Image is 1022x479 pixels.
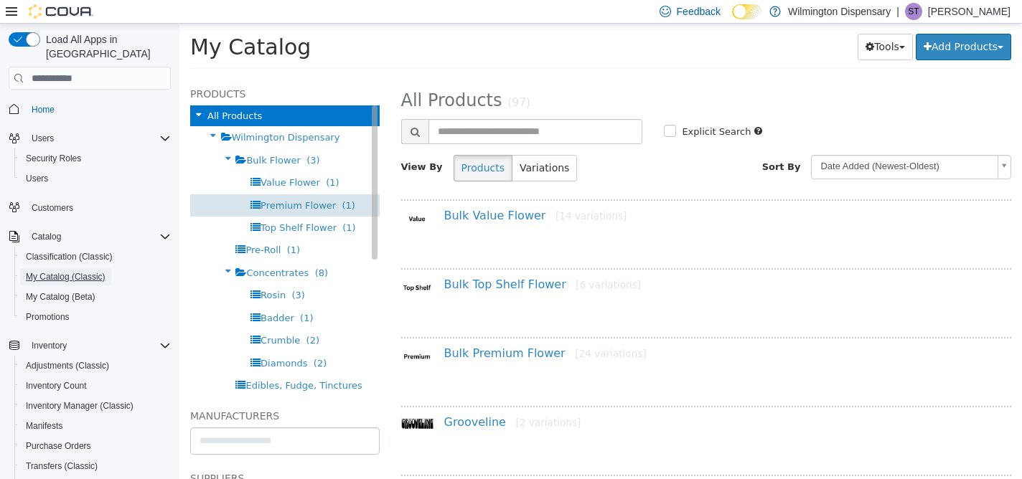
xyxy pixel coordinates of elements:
[265,254,462,267] a: Bulk Top Shelf Flower[6 variations]
[3,336,177,356] button: Inventory
[20,170,54,187] a: Users
[26,291,95,303] span: My Catalog (Beta)
[20,377,171,394] span: Inventory Count
[678,10,733,37] button: Tools
[20,437,171,455] span: Purchase Orders
[20,170,171,187] span: Users
[332,131,398,158] button: Variations
[32,133,54,144] span: Users
[127,311,140,322] span: (2)
[3,98,177,119] button: Home
[26,100,171,118] span: Home
[499,101,571,115] label: Explicit Search
[81,289,115,300] span: Badder
[29,4,93,19] img: Cova
[677,4,721,19] span: Feedback
[52,108,161,119] span: Wilmington Dispensary
[146,153,159,164] span: (1)
[905,3,922,20] div: Sydney Taylor
[274,131,333,158] button: Products
[14,456,177,476] button: Transfers (Classic)
[14,267,177,287] button: My Catalog (Classic)
[81,266,106,277] span: Rosin
[32,231,61,242] span: Catalog
[26,199,79,217] a: Customers
[26,199,171,217] span: Customers
[26,153,81,164] span: Security Roles
[20,437,97,455] a: Purchase Orders
[20,357,171,374] span: Adjustments (Classic)
[163,199,176,209] span: (1)
[26,337,171,354] span: Inventory
[40,32,171,61] span: Load All Apps in [GEOGRAPHIC_DATA]
[108,221,121,232] span: (1)
[20,308,171,326] span: Promotions
[11,11,131,36] span: My Catalog
[134,334,147,345] span: (2)
[14,396,177,416] button: Inventory Manager (Classic)
[222,67,323,87] span: All Products
[20,417,68,435] a: Manifests
[14,436,177,456] button: Purchase Orders
[26,440,91,452] span: Purchase Orders
[11,62,200,79] h5: Products
[14,148,177,169] button: Security Roles
[896,3,899,20] p: |
[632,131,832,156] a: Date Added (Newest-Oldest)
[396,255,461,267] small: [6 variations]
[14,356,177,376] button: Adjustments (Classic)
[265,323,467,336] a: Bulk Premium Flower[24 variations]
[67,244,129,255] span: Concentrates
[20,268,171,285] span: My Catalog (Classic)
[336,393,401,404] small: [2 variations]
[395,324,467,336] small: [24 variations]
[81,334,128,345] span: Diamonds
[20,268,111,285] a: My Catalog (Classic)
[20,308,75,326] a: Promotions
[127,131,140,142] span: (3)
[20,397,171,414] span: Inventory Manager (Classic)
[732,4,762,19] input: Dark Mode
[3,128,177,148] button: Users
[20,248,171,265] span: Classification (Classic)
[32,202,73,214] span: Customers
[20,457,103,475] a: Transfers (Classic)
[583,138,622,148] span: Sort By
[908,3,919,20] span: ST
[121,289,133,300] span: (1)
[376,186,447,198] small: [14 variations]
[66,221,101,232] span: Pre-Roll
[222,138,263,148] span: View By
[26,400,133,412] span: Inventory Manager (Classic)
[265,185,448,199] a: Bulk Value Flower[14 variations]
[20,248,118,265] a: Classification (Classic)
[26,251,113,262] span: Classification (Classic)
[14,247,177,267] button: Classification (Classic)
[14,416,177,436] button: Manifests
[632,132,812,154] span: Date Added (Newest-Oldest)
[14,376,177,396] button: Inventory Count
[3,227,177,247] button: Catalog
[265,392,402,405] a: Grooveline[2 variations]
[26,130,60,147] button: Users
[26,173,48,184] span: Users
[32,104,55,115] span: Home
[14,287,177,307] button: My Catalog (Beta)
[20,150,87,167] a: Security Roles
[11,384,200,401] h5: Manufacturers
[66,356,182,367] span: Edibles, Fudge, Tinctures
[20,377,93,394] a: Inventory Count
[3,197,177,218] button: Customers
[222,394,254,405] img: 150
[928,3,1011,20] p: [PERSON_NAME]
[136,244,149,255] span: (8)
[20,357,115,374] a: Adjustments (Classic)
[26,337,72,354] button: Inventory
[222,323,254,342] img: 150
[26,271,106,283] span: My Catalog (Classic)
[28,87,83,98] span: All Products
[788,3,891,20] p: Wilmington Dispensary
[81,176,156,187] span: Premium Flower
[81,199,157,209] span: Top Shelf Flower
